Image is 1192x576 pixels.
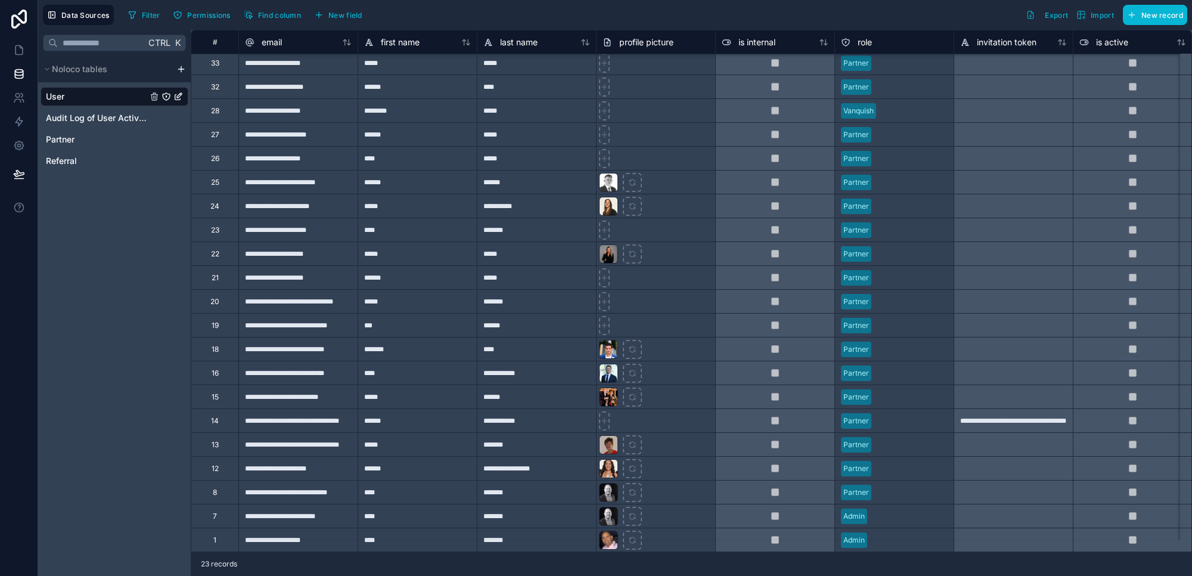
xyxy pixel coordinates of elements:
[212,440,219,450] div: 13
[211,58,219,68] div: 33
[843,82,869,92] div: Partner
[211,130,219,140] div: 27
[212,321,219,330] div: 19
[310,6,367,24] button: New field
[1022,5,1072,25] button: Export
[1091,11,1114,20] span: Import
[843,58,869,69] div: Partner
[1072,5,1118,25] button: Import
[381,36,420,48] span: first name
[52,63,107,75] span: Noloco tables
[212,464,219,473] div: 12
[843,439,869,450] div: Partner
[211,106,219,116] div: 28
[212,368,219,378] div: 16
[200,38,229,47] div: #
[262,36,282,48] span: email
[211,154,219,163] div: 26
[46,112,147,124] a: Audit Log of User Activity
[843,487,869,498] div: Partner
[1096,36,1128,48] span: is active
[843,320,869,331] div: Partner
[201,559,237,569] span: 23 records
[212,345,219,354] div: 18
[1141,11,1183,20] span: New record
[211,249,219,259] div: 22
[46,155,147,167] a: Referral
[169,6,239,24] a: Permissions
[211,178,219,187] div: 25
[211,416,219,426] div: 14
[46,91,147,103] a: User
[46,91,64,103] span: User
[619,36,673,48] span: profile picture
[843,392,869,402] div: Partner
[41,130,188,149] div: Partner
[213,535,216,545] div: 1
[212,392,219,402] div: 15
[41,61,172,78] button: Noloco tables
[1045,11,1068,20] span: Export
[212,273,219,283] div: 21
[843,201,869,212] div: Partner
[61,11,110,20] span: Data Sources
[843,511,865,522] div: Admin
[738,36,775,48] span: is internal
[843,368,869,379] div: Partner
[1118,5,1187,25] a: New record
[210,297,219,306] div: 20
[258,11,301,20] span: Find column
[210,202,219,211] div: 24
[1123,5,1187,25] button: New record
[41,87,188,106] div: User
[123,6,164,24] button: Filter
[843,296,869,307] div: Partner
[843,129,869,140] div: Partner
[173,39,182,47] span: K
[46,134,74,145] span: Partner
[211,82,219,92] div: 32
[843,153,869,164] div: Partner
[147,35,172,50] span: Ctrl
[169,6,234,24] button: Permissions
[142,11,160,20] span: Filter
[843,177,869,188] div: Partner
[46,134,147,145] a: Partner
[211,225,219,235] div: 23
[843,106,874,116] div: Vanquish
[240,6,305,24] button: Find column
[46,155,77,167] span: Referral
[213,488,217,497] div: 8
[41,109,188,128] div: Audit Log of User Activity
[328,11,362,20] span: New field
[500,36,538,48] span: last name
[187,11,230,20] span: Permissions
[843,416,869,426] div: Partner
[41,151,188,171] div: Referral
[843,225,869,236] div: Partner
[977,36,1036,48] span: invitation token
[843,463,869,474] div: Partner
[858,36,872,48] span: role
[843,272,869,283] div: Partner
[843,344,869,355] div: Partner
[843,535,865,546] div: Admin
[43,5,114,25] button: Data Sources
[213,512,217,521] div: 7
[843,249,869,259] div: Partner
